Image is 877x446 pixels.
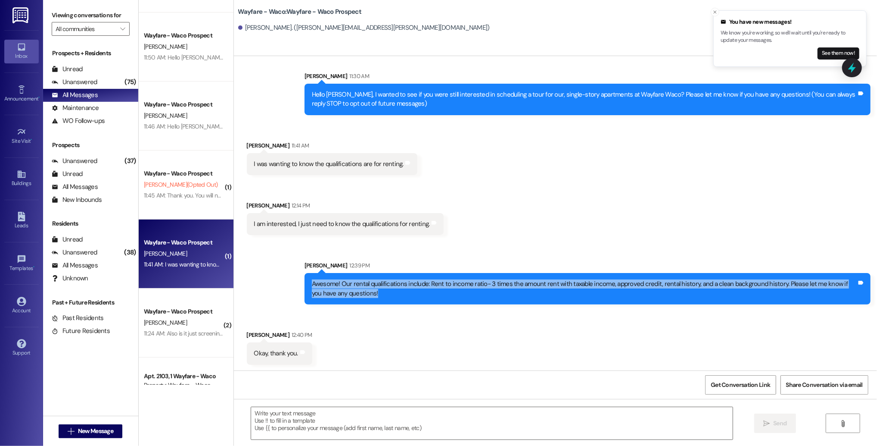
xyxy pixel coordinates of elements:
div: I was wanting to know the qualifications are for renting. [254,160,404,169]
div: Unanswered [52,157,97,166]
button: See them now! [818,47,859,60]
div: 12:40 PM [289,330,312,339]
div: New Inbounds [52,195,102,204]
div: I am interested, I just need to know the qualifications for renting. [254,220,430,229]
span: • [33,264,34,270]
button: Share Conversation via email [781,375,868,395]
div: 11:45 AM: Thank you. You will no longer receive texts from this thread. Please reply with 'UNSTOP... [144,192,552,199]
a: Buildings [4,167,39,190]
a: Templates • [4,252,39,275]
div: 12:39 PM [347,261,370,270]
div: Unanswered [52,78,97,87]
div: Wayfare - Waco Prospect [144,31,224,40]
div: [PERSON_NAME]. ([PERSON_NAME][EMAIL_ADDRESS][PERSON_NAME][DOMAIN_NAME]) [238,23,490,32]
div: All Messages [52,182,98,192]
div: 11:50 AM: Hello [PERSON_NAME], I wanted to touch base with you and see if you were still interest... [144,53,683,61]
div: Awesome! Our rental qualifications include: Rent to income ratio- 3 times the amount rent with ta... [312,280,857,298]
div: Past + Future Residents [43,298,138,307]
div: Property: Wayfare - Waco [144,381,224,390]
div: All Messages [52,91,98,100]
div: Residents [43,219,138,228]
span: Share Conversation via email [786,380,863,389]
div: Prospects [43,141,138,150]
p: We know you're working, so we'll wait until you're ready to update your messages. [721,29,859,44]
div: All Messages [52,261,98,270]
div: Maintenance [52,104,99,113]
a: Account [4,294,39,317]
div: [PERSON_NAME] [247,330,312,342]
span: New Message [78,427,113,436]
span: Get Conversation Link [711,380,770,389]
div: Past Residents [52,314,104,323]
div: Unread [52,65,83,74]
button: Get Conversation Link [705,375,776,395]
label: Viewing conversations for [52,9,130,22]
div: Wayfare - Waco Prospect [144,169,224,178]
a: Site Visit • [4,125,39,148]
span: • [38,94,40,101]
span: [PERSON_NAME] [144,319,187,327]
div: 11:41 AM [289,141,309,150]
div: (37) [123,154,138,168]
button: Close toast [711,8,719,16]
div: Wayfare - Waco Prospect [144,100,224,109]
i:  [68,428,74,435]
span: [PERSON_NAME] [144,112,187,119]
div: Future Residents [52,327,110,336]
i:  [763,420,770,427]
div: (75) [123,75,138,89]
span: [PERSON_NAME] [144,43,187,50]
i:  [840,420,846,427]
div: 11:41 AM: I was wanting to know the qualifications are for renting. [144,261,302,268]
div: Unknown [52,274,88,283]
div: 11:46 AM: Hello [PERSON_NAME], I wanted to see if you were still interested in scheduling a tour ... [144,122,773,130]
div: Unread [52,170,83,179]
span: • [31,137,32,143]
div: You have new messages! [721,18,859,26]
div: [PERSON_NAME] [305,261,871,273]
div: Wayfare - Waco Prospect [144,307,224,316]
div: 11:30 AM [347,72,369,81]
div: Unanswered [52,248,97,257]
img: ResiDesk Logo [12,7,30,23]
a: Inbox [4,40,39,63]
button: Send [754,414,796,433]
div: 12:14 PM [289,201,310,210]
b: Wayfare - Waco: Wayfare - Waco Prospect [238,7,362,16]
div: Unread [52,235,83,244]
div: [PERSON_NAME] [247,141,417,153]
div: Hello [PERSON_NAME], I wanted to see if you were still interested in scheduling a tour for our, s... [312,90,857,109]
div: Wayfare - Waco Prospect [144,238,224,247]
span: Send [773,419,787,428]
div: Apt. 2103, 1 Wayfare - Waco [144,372,224,381]
div: [PERSON_NAME] [247,201,444,213]
span: [PERSON_NAME] (Opted Out) [144,181,218,188]
div: [PERSON_NAME] [305,72,871,84]
input: All communities [56,22,116,36]
i:  [120,25,125,32]
div: WO Follow-ups [52,116,105,126]
a: Support [4,336,39,360]
button: New Message [59,424,122,438]
span: [PERSON_NAME] [144,250,187,258]
div: Prospects + Residents [43,49,138,58]
a: Leads [4,209,39,232]
div: (38) [122,246,138,259]
div: Okay, thank you. [254,349,298,358]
